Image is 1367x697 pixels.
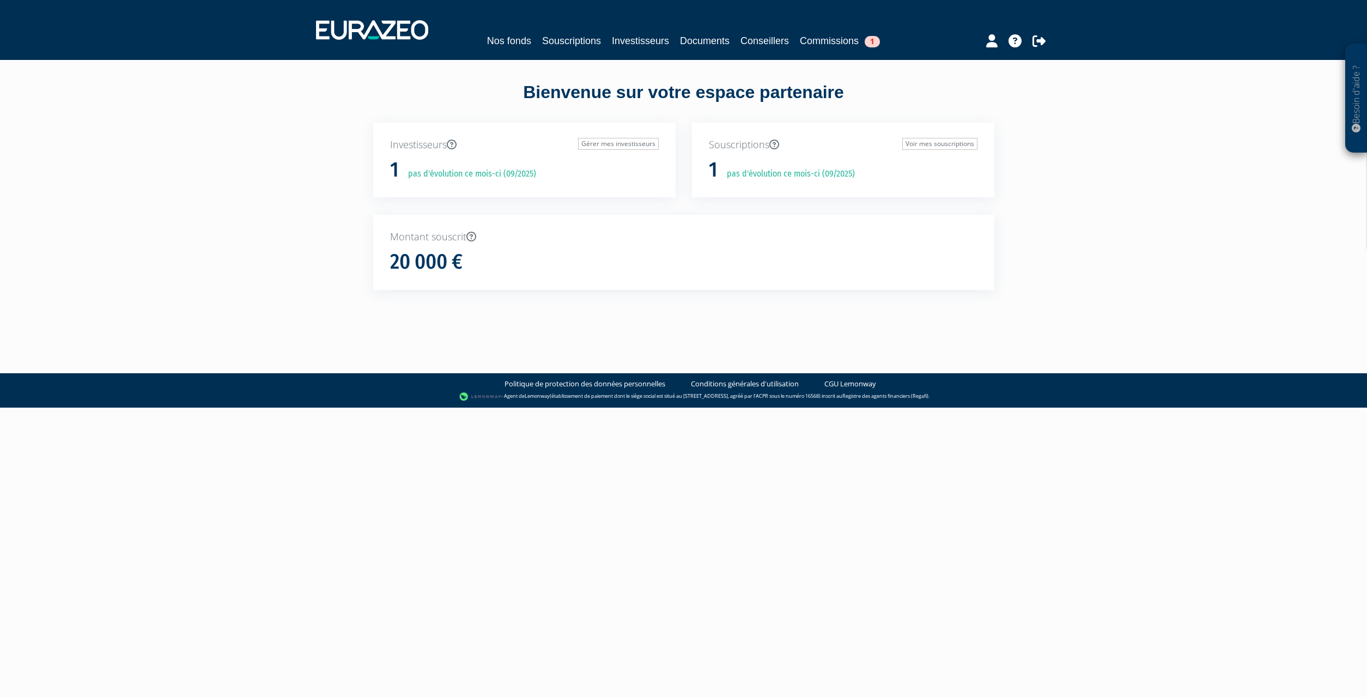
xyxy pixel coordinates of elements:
[691,379,799,389] a: Conditions générales d'utilisation
[800,33,880,49] a: Commissions1
[525,392,550,399] a: Lemonway
[1350,50,1363,148] p: Besoin d'aide ?
[365,80,1003,123] div: Bienvenue sur votre espace partenaire
[578,138,659,150] a: Gérer mes investisseurs
[842,392,928,399] a: Registre des agents financiers (Regafi)
[612,33,669,49] a: Investisseurs
[390,251,463,274] h1: 20 000 €
[709,159,718,181] h1: 1
[824,379,876,389] a: CGU Lemonway
[11,391,1356,402] div: - Agent de (établissement de paiement dont le siège social est situé au [STREET_ADDRESS], agréé p...
[400,168,536,180] p: pas d'évolution ce mois-ci (09/2025)
[902,138,977,150] a: Voir mes souscriptions
[709,138,977,152] p: Souscriptions
[390,159,399,181] h1: 1
[740,33,789,49] a: Conseillers
[505,379,665,389] a: Politique de protection des données personnelles
[542,33,601,49] a: Souscriptions
[390,138,659,152] p: Investisseurs
[459,391,501,402] img: logo-lemonway.png
[390,230,977,244] p: Montant souscrit
[680,33,730,49] a: Documents
[865,36,880,47] span: 1
[719,168,855,180] p: pas d'évolution ce mois-ci (09/2025)
[487,33,531,49] a: Nos fonds
[316,20,428,40] img: 1732889491-logotype_eurazeo_blanc_rvb.png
